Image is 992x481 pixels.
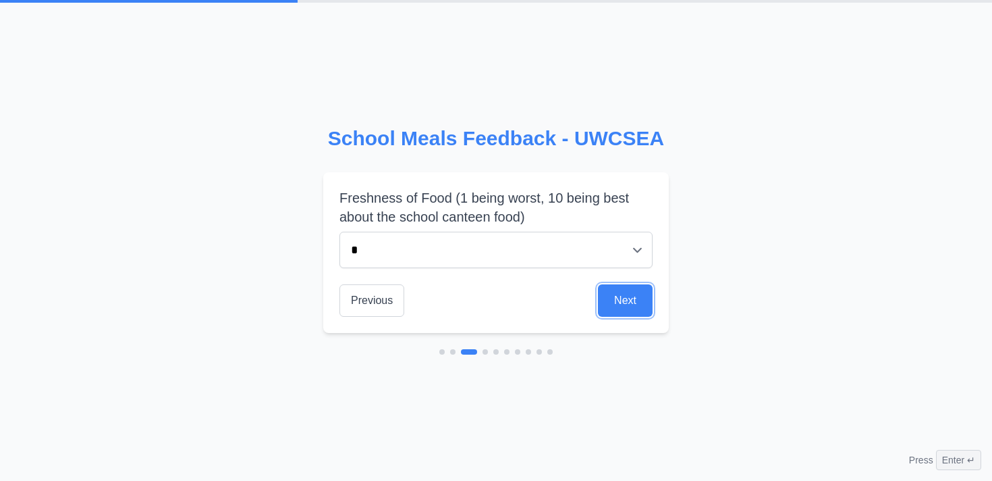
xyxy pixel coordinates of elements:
[909,450,981,470] div: Press
[339,188,653,226] label: Freshness of Food (1 being worst, 10 being best about the school canteen food)
[339,284,404,317] button: Previous
[323,126,669,151] h2: School Meals Feedback - UWCSEA
[598,284,653,317] button: Next
[936,450,981,470] span: Enter ↵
